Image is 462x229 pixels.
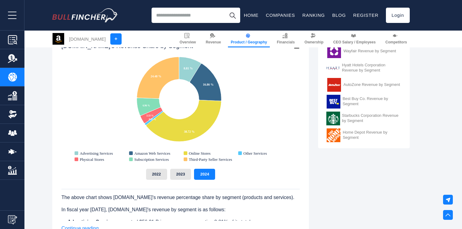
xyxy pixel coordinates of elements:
[326,112,340,125] img: SBUX logo
[149,118,156,121] tspan: 0.85 %
[146,169,167,180] button: 2022
[331,31,379,47] a: CEO Salary / Employees
[53,33,64,45] img: AMZN logo
[203,83,214,86] tspan: 16.86 %
[244,151,267,156] text: Other Services
[180,40,196,45] span: Overview
[326,95,341,109] img: BBY logo
[383,31,410,47] a: Competitors
[69,35,106,42] div: [DOMAIN_NAME]
[184,67,193,70] tspan: 8.81 %
[68,219,116,224] b: Advertising Services
[206,40,221,45] span: Revenue
[343,82,400,87] span: AutoZone Revenue by Segment
[184,130,195,133] tspan: 38.72 %
[134,151,170,156] text: Amazon Web Services
[52,8,118,22] img: Bullfincher logo
[342,113,402,124] span: Starbucks Corporation Revenue by Segment
[80,151,113,156] text: Advertising Services
[323,110,405,127] a: Starbucks Corporation Revenue by Segment
[343,49,396,54] span: Wayfair Revenue by Segment
[326,78,342,92] img: AZO logo
[194,169,215,180] button: 2024
[189,151,211,156] text: Online Stores
[326,44,342,58] img: W logo
[323,76,405,93] a: AutoZone Revenue by Segment
[61,42,300,164] svg: Amazon.com's Revenue Share by Segment
[323,60,405,76] a: Hyatt Hotels Corporation Revenue by Segment
[110,33,122,45] a: +
[228,31,270,47] a: Product / Geography
[353,13,379,18] a: Register
[385,40,407,45] span: Competitors
[343,96,402,107] span: Best Buy Co. Revenue by Segment
[332,13,346,18] a: Blog
[305,40,324,45] span: Ownership
[146,114,154,117] tspan: 3.33 %
[266,13,295,18] a: Companies
[177,31,199,47] a: Overview
[203,31,224,47] a: Revenue
[302,13,325,18] a: Ranking
[231,40,267,45] span: Product / Geography
[244,13,258,18] a: Home
[189,157,232,162] text: Third-Party Seller Services
[326,61,340,75] img: H logo
[52,8,118,22] a: Go to homepage
[274,31,298,47] a: Financials
[343,130,402,140] span: Home Depot Revenue by Segment
[323,93,405,110] a: Best Buy Co. Revenue by Segment
[342,63,402,73] span: Hyatt Hotels Corporation Revenue by Segment
[134,157,169,162] text: Subscription Services
[302,31,326,47] a: Ownership
[8,110,17,119] img: Ownership
[80,157,104,162] text: Physical Stores
[277,40,295,45] span: Financials
[323,127,405,144] a: Home Depot Revenue by Segment
[386,8,410,23] a: Login
[225,8,240,23] button: Search
[151,75,161,78] tspan: 24.48 %
[61,206,300,213] p: In fiscal year [DATE], [DOMAIN_NAME]'s revenue by segment is as follows:
[61,194,300,201] p: The above chart shows [DOMAIN_NAME]'s revenue percentage share by segment (products and services).
[323,43,405,60] a: Wayfair Revenue by Segment
[61,218,300,226] li: generated $56.21 B in revenue, representing 8.81% of its total revenue.
[333,40,376,45] span: CEO Salary / Employees
[326,128,341,142] img: HD logo
[143,104,150,107] tspan: 6.96 %
[170,169,191,180] button: 2023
